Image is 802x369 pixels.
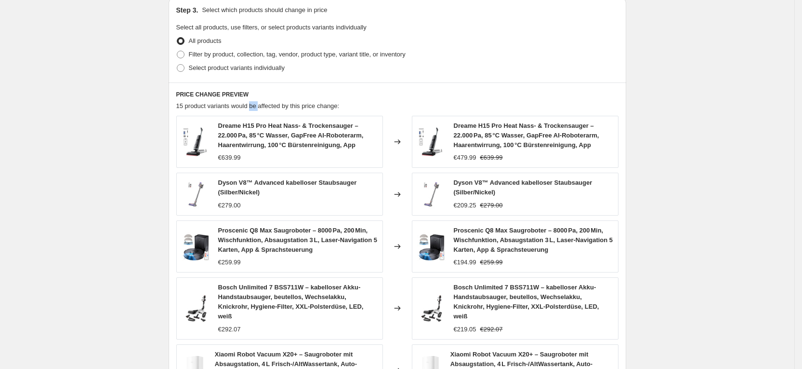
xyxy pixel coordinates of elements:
[454,153,476,163] div: €479.99
[454,122,599,149] span: Dreame H15 Pro Heat Nass- & Trockensauger – 22.000 Pa, 85 °C Wasser, GapFree AI-Roboterarm, Haare...
[417,232,446,261] img: 71NM6cFFOtL_80x.jpg
[182,294,210,323] img: 61g7rGE2SuL_80x.jpg
[182,180,210,209] img: 51u1PrfKc2L_80x.jpg
[480,153,503,163] strike: €639.99
[417,180,446,209] img: 51u1PrfKc2L_80x.jpg
[176,24,367,31] span: Select all products, use filters, or select products variants individually
[176,91,618,98] h6: PRICE CHANGE PREVIEW
[189,51,406,58] span: Filter by product, collection, tag, vendor, product type, variant title, or inventory
[218,258,241,267] div: €259.99
[189,64,285,71] span: Select product variants individually
[202,5,327,15] p: Select which products should change in price
[218,201,241,210] div: €279.00
[454,227,613,253] span: Proscenic Q8 Max Saugroboter – 8000 Pa, 200 Min, Wischfunktion, Absaugstation 3 L, Laser-Navigati...
[480,325,503,334] strike: €292.07
[417,294,446,323] img: 61g7rGE2SuL_80x.jpg
[218,227,378,253] span: Proscenic Q8 Max Saugroboter – 8000 Pa, 200 Min, Wischfunktion, Absaugstation 3 L, Laser-Navigati...
[417,127,446,156] img: 61hZam4AqaL_80x.jpg
[189,37,222,44] span: All products
[218,153,241,163] div: €639.99
[218,325,241,334] div: €292.07
[218,284,364,320] span: Bosch Unlimited 7 BSS711W – kabelloser Akku-Handstaubsauger, beutellos, Wechselakku, Knickrohr, H...
[454,258,476,267] div: €194.99
[480,201,503,210] strike: €279.00
[480,258,503,267] strike: €259.99
[454,201,476,210] div: €209.25
[176,102,340,109] span: 15 product variants would be affected by this price change:
[182,232,210,261] img: 71NM6cFFOtL_80x.jpg
[218,122,364,149] span: Dreame H15 Pro Heat Nass- & Trockensauger – 22.000 Pa, 85 °C Wasser, GapFree AI-Roboterarm, Haare...
[454,325,476,334] div: €219.05
[218,179,357,196] span: Dyson V8™ Advanced kabelloser Staubsauger (Silber/Nickel)
[454,179,592,196] span: Dyson V8™ Advanced kabelloser Staubsauger (Silber/Nickel)
[454,284,599,320] span: Bosch Unlimited 7 BSS711W – kabelloser Akku-Handstaubsauger, beutellos, Wechselakku, Knickrohr, H...
[176,5,198,15] h2: Step 3.
[182,127,210,156] img: 61hZam4AqaL_80x.jpg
